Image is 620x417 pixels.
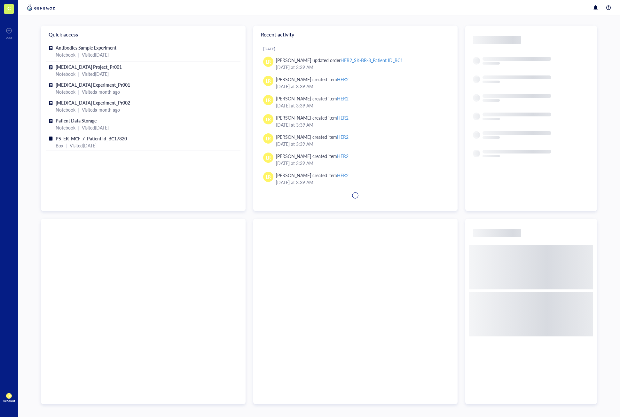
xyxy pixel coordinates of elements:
[337,134,349,140] div: HER2
[337,95,349,102] div: HER2
[276,83,448,90] div: [DATE] at 3:39 AM
[341,57,403,63] div: HER2_SK-BR-3_Patient ID_BC1
[3,399,15,403] div: Account
[6,36,12,40] div: Add
[56,135,127,142] span: PS_ER_MCF-7_Patient Id_BC17820
[56,88,75,95] div: Notebook
[258,131,453,150] a: LR[PERSON_NAME] created itemHER2[DATE] at 3:39 AM
[337,76,349,83] div: HER2
[276,121,448,128] div: [DATE] at 3:39 AM
[56,99,130,106] span: [MEDICAL_DATA] Experiment_Pr002
[258,112,453,131] a: LR[PERSON_NAME] created itemHER2[DATE] at 3:39 AM
[41,26,246,43] div: Quick access
[82,88,120,95] div: Visited a month ago
[266,173,271,180] span: LR
[82,70,109,77] div: Visited [DATE]
[266,154,271,161] span: LR
[82,124,109,131] div: Visited [DATE]
[276,114,349,121] div: [PERSON_NAME] created item
[78,88,79,95] div: |
[337,172,349,178] div: HER2
[266,135,271,142] span: LR
[266,97,271,104] span: LR
[56,51,75,58] div: Notebook
[276,57,403,64] div: [PERSON_NAME] updated order
[56,142,63,149] div: Box
[56,44,116,51] span: Antibodies Sample Experiment
[258,169,453,188] a: LR[PERSON_NAME] created itemHER2[DATE] at 3:39 AM
[266,58,271,65] span: LR
[276,102,448,109] div: [DATE] at 3:39 AM
[266,116,271,123] span: LR
[276,64,448,71] div: [DATE] at 3:39 AM
[78,70,79,77] div: |
[258,150,453,169] a: LR[PERSON_NAME] created itemHER2[DATE] at 3:39 AM
[258,54,453,73] a: LR[PERSON_NAME] updated orderHER2_SK-BR-3_Patient ID_BC1[DATE] at 3:39 AM
[56,117,97,124] span: Patient Data Storage
[276,160,448,167] div: [DATE] at 3:39 AM
[266,77,271,84] span: LR
[276,179,448,186] div: [DATE] at 3:39 AM
[337,153,349,159] div: HER2
[78,124,79,131] div: |
[276,153,349,160] div: [PERSON_NAME] created item
[253,26,458,43] div: Recent activity
[56,82,130,88] span: [MEDICAL_DATA] Experiment_Pr001
[70,142,97,149] div: Visited [DATE]
[258,73,453,92] a: LR[PERSON_NAME] created itemHER2[DATE] at 3:39 AM
[78,106,79,113] div: |
[66,142,67,149] div: |
[78,51,79,58] div: |
[56,106,75,113] div: Notebook
[276,95,349,102] div: [PERSON_NAME] created item
[276,133,349,140] div: [PERSON_NAME] created item
[56,70,75,77] div: Notebook
[56,64,122,70] span: [MEDICAL_DATA] Project_Pr001
[263,46,453,51] div: [DATE]
[26,4,57,12] img: genemod-logo
[7,4,11,12] span: C
[258,92,453,112] a: LR[PERSON_NAME] created itemHER2[DATE] at 3:39 AM
[276,172,349,179] div: [PERSON_NAME] created item
[337,114,349,121] div: HER2
[82,106,120,113] div: Visited a month ago
[56,124,75,131] div: Notebook
[7,394,11,398] span: LR
[276,140,448,147] div: [DATE] at 3:39 AM
[82,51,109,58] div: Visited [DATE]
[276,76,349,83] div: [PERSON_NAME] created item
